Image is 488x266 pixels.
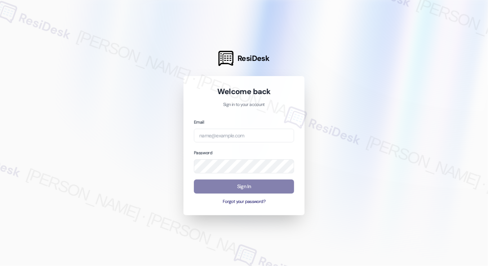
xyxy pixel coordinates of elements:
[194,179,294,194] button: Sign In
[194,129,294,143] input: name@example.com
[194,102,294,108] p: Sign in to your account
[194,119,204,125] label: Email
[238,53,270,63] span: ResiDesk
[194,199,294,205] button: Forgot your password?
[218,51,234,66] img: ResiDesk Logo
[194,150,212,156] label: Password
[194,87,294,97] h1: Welcome back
